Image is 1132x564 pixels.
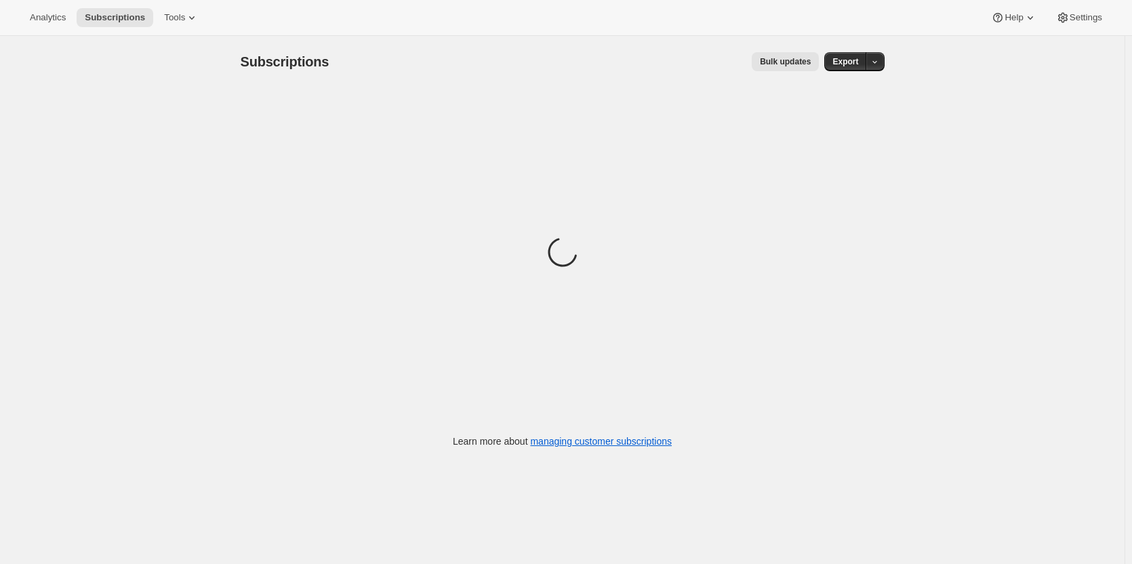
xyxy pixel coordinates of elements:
[85,12,145,23] span: Subscriptions
[30,12,66,23] span: Analytics
[1005,12,1023,23] span: Help
[22,8,74,27] button: Analytics
[156,8,207,27] button: Tools
[1070,12,1102,23] span: Settings
[752,52,819,71] button: Bulk updates
[1048,8,1110,27] button: Settings
[832,56,858,67] span: Export
[983,8,1045,27] button: Help
[530,436,672,447] a: managing customer subscriptions
[453,435,672,448] p: Learn more about
[77,8,153,27] button: Subscriptions
[241,54,329,69] span: Subscriptions
[760,56,811,67] span: Bulk updates
[164,12,185,23] span: Tools
[824,52,866,71] button: Export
